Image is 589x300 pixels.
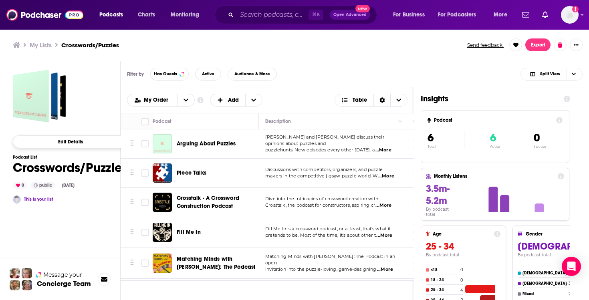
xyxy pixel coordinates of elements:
button: open menu [165,8,210,21]
button: Move [129,167,135,179]
button: Choose View [335,94,408,107]
button: + Add [210,94,263,107]
span: Dive into the intricacies of crossword creation with [265,196,378,201]
span: Fill Me In [177,229,201,236]
a: Crosstalk - A Crossword Construction Podcast [177,194,256,210]
span: Matching Minds with [PERSON_NAME]: The Podcast [177,256,255,270]
span: 3.5m-5.2m [426,183,450,207]
span: ⌘ K [309,10,323,20]
a: Comedy [414,222,439,228]
span: ...More [375,147,391,153]
span: Split View [540,72,560,76]
button: Column Actions [395,117,405,126]
h4: By podcast total [426,207,459,217]
p: Active [490,145,500,149]
span: Add [228,97,239,103]
button: Move [129,257,135,269]
a: Games [414,229,436,236]
span: ...More [377,266,393,273]
h2: Choose List sort [127,94,195,107]
span: For Business [393,9,425,20]
span: ...More [375,202,391,209]
button: Active [195,68,221,81]
span: Podcasts [99,9,123,20]
a: Crosswords/Puzzles [13,70,66,123]
h4: 25 - 34 [431,288,459,292]
span: Open Advanced [333,13,367,17]
span: invitation into the puzzle-loving, game-designing [265,266,376,272]
img: Jon Profile [10,280,20,290]
span: Table [353,97,367,103]
a: Show additional information [197,97,204,104]
h3: 25 - 34 [426,240,500,252]
a: Fill Me In [177,228,201,236]
a: Arts [414,199,429,205]
a: Piece Talks [153,163,172,183]
h1: Insights [421,94,557,104]
span: Discussions with competitors, organizers, and puzzle [265,167,383,172]
button: open menu [178,94,194,106]
span: Audience & More [234,72,270,76]
button: Has Guests [150,68,189,81]
span: ...More [378,173,394,179]
a: Matching Minds with [PERSON_NAME]: The Podcast [177,255,256,271]
button: open menu [433,8,488,21]
span: makers in the competitive jigsaw puzzle world. W [265,173,377,179]
p: Total [428,145,464,149]
img: Barbara Profile [22,280,32,290]
h1: Crosswords/Puzzles [13,160,128,175]
h4: 3 [569,281,571,286]
img: Arguing About Puzzles [153,134,172,153]
input: Search podcasts, credits, & more... [237,8,309,21]
h4: Mixed [522,292,567,296]
h4: Podcast [434,117,553,123]
span: 6 [490,131,496,145]
h4: By podcast total [426,252,500,258]
img: Fill Me In [153,223,172,242]
img: Podchaser - Follow, Share and Rate Podcasts [6,7,83,22]
img: Jules Profile [22,268,32,278]
button: Move [129,226,135,238]
h4: [DEMOGRAPHIC_DATA] [522,281,567,286]
button: Export [525,38,551,51]
span: 6 [428,131,434,145]
div: 0 [13,182,27,189]
a: Arts [414,253,429,259]
p: Inactive [534,145,546,149]
span: puzzlehunts. New episodes every other [DATE]. a [265,147,375,153]
span: ...More [376,232,392,239]
span: Crosstalk - A Crossword Construction Podcast [177,195,239,209]
span: Logged in as ereardon [561,6,579,24]
h3: Concierge Team [37,280,91,288]
div: Search podcasts, credits, & more... [222,6,385,24]
span: Piece Talks [177,169,206,176]
a: Games [414,267,436,274]
span: pretends to be. Most of the time, it's about other t [265,232,376,238]
h4: 18 - 24 [431,278,459,282]
button: Edit Details [13,135,128,148]
a: Emily Reardon [13,195,21,203]
span: Toggle select row [141,140,149,147]
button: Audience & More [228,68,277,81]
a: Games [414,170,436,176]
span: Toggle select row [141,260,149,267]
h4: <18 [431,268,459,272]
button: Open AdvancedNew [330,10,370,20]
img: Matching Minds with Sondheim: The Podcast [153,254,172,273]
span: Toggle select row [141,199,149,206]
a: Show notifications dropdown [539,8,551,22]
svg: Add a profile image [572,6,579,12]
button: Show More Button [570,38,583,51]
a: Piece Talks [177,169,206,177]
span: Crosstalk, the podcast for constructors, aspiring cr [265,202,375,208]
span: For Podcasters [438,9,476,20]
span: More [494,9,507,20]
h4: 2 [569,291,571,296]
button: Show profile menu [561,6,579,24]
h4: Age [433,231,491,237]
img: Sydney Profile [10,268,20,278]
a: Charts [133,8,160,21]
